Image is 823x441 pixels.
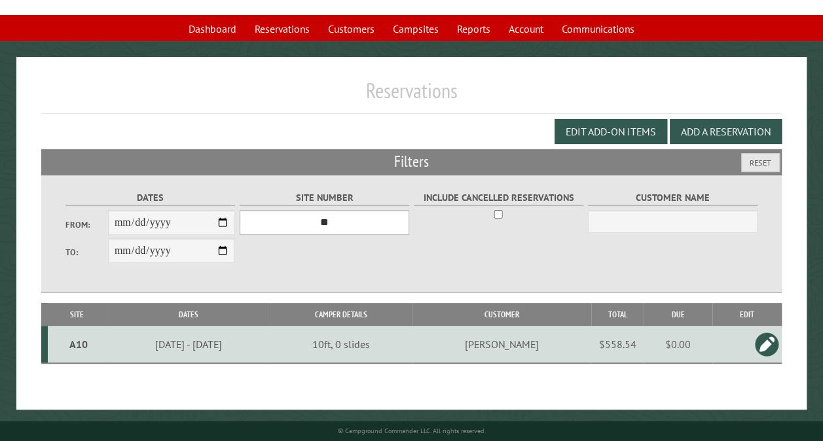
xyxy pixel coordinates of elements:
a: Communications [554,16,642,41]
small: © Campground Commander LLC. All rights reserved. [338,427,486,435]
h1: Reservations [41,78,782,114]
label: Include Cancelled Reservations [414,190,583,205]
label: Customer Name [588,190,758,205]
td: [PERSON_NAME] [412,326,591,363]
label: Dates [65,190,235,205]
h2: Filters [41,149,782,174]
label: From: [65,219,108,231]
td: 10ft, 0 slides [270,326,412,363]
th: Dates [107,303,270,326]
a: Customers [320,16,382,41]
button: Reset [741,153,780,172]
div: A10 [53,338,105,351]
td: $0.00 [644,326,712,363]
a: Account [501,16,551,41]
a: Reservations [247,16,318,41]
button: Edit Add-on Items [555,119,667,144]
th: Due [644,303,712,326]
th: Total [591,303,644,326]
button: Add a Reservation [670,119,782,144]
label: Site Number [240,190,409,205]
th: Edit [712,303,782,326]
div: [DATE] - [DATE] [109,338,268,351]
th: Site [48,303,107,326]
label: To: [65,246,108,258]
th: Camper Details [270,303,412,326]
a: Reports [449,16,498,41]
td: $558.54 [591,326,644,363]
th: Customer [412,303,591,326]
a: Dashboard [181,16,244,41]
a: Campsites [385,16,447,41]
